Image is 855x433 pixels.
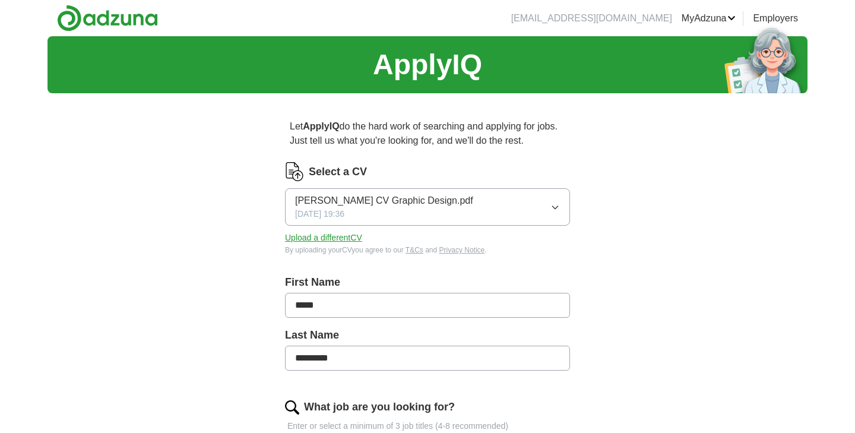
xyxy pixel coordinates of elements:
[285,115,570,153] p: Let do the hard work of searching and applying for jobs. Just tell us what you're looking for, an...
[682,11,736,26] a: MyAdzuna
[285,232,362,244] button: Upload a differentCV
[303,121,339,131] strong: ApplyIQ
[373,43,482,86] h1: ApplyIQ
[439,246,485,254] a: Privacy Notice
[295,208,344,220] span: [DATE] 19:36
[285,245,570,255] div: By uploading your CV you agree to our and .
[285,274,570,290] label: First Name
[285,188,570,226] button: [PERSON_NAME] CV Graphic Design.pdf[DATE] 19:36
[285,327,570,343] label: Last Name
[753,11,798,26] a: Employers
[285,420,570,432] p: Enter or select a minimum of 3 job titles (4-8 recommended)
[285,400,299,415] img: search.png
[406,246,423,254] a: T&Cs
[304,399,455,415] label: What job are you looking for?
[285,162,304,181] img: CV Icon
[295,194,473,208] span: [PERSON_NAME] CV Graphic Design.pdf
[511,11,672,26] li: [EMAIL_ADDRESS][DOMAIN_NAME]
[57,5,158,31] img: Adzuna logo
[309,164,367,180] label: Select a CV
